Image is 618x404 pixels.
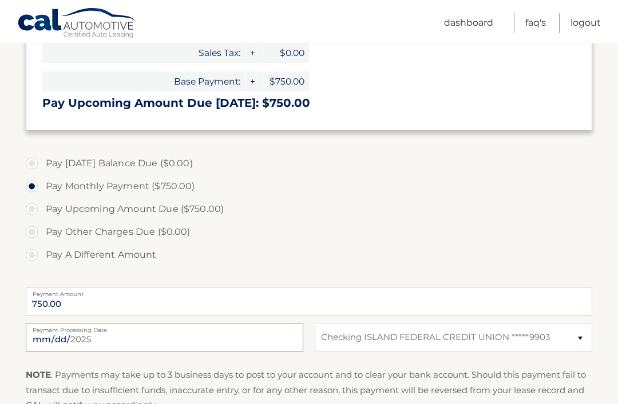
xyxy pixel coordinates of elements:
[444,13,493,33] a: Dashboard
[571,13,601,33] a: Logout
[26,175,592,198] label: Pay Monthly Payment ($750.00)
[17,7,137,41] a: Cal Automotive
[42,96,576,110] h3: Pay Upcoming Amount Due [DATE]: $750.00
[26,243,592,266] label: Pay A Different Amount
[26,323,303,332] label: Payment Processing Date
[26,221,592,243] label: Pay Other Charges Due ($0.00)
[26,152,592,175] label: Pay [DATE] Balance Due ($0.00)
[42,71,245,91] span: Base Payment:
[245,71,257,91] span: +
[257,43,309,63] span: $0.00
[245,43,257,63] span: +
[26,369,51,380] strong: NOTE
[26,198,592,221] label: Pay Upcoming Amount Due ($750.00)
[42,43,245,63] span: Sales Tax:
[257,71,309,91] span: $750.00
[525,13,546,33] a: FAQ's
[26,287,592,296] label: Payment Amount
[26,287,592,315] input: Payment Amount
[26,323,303,351] input: Payment Date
